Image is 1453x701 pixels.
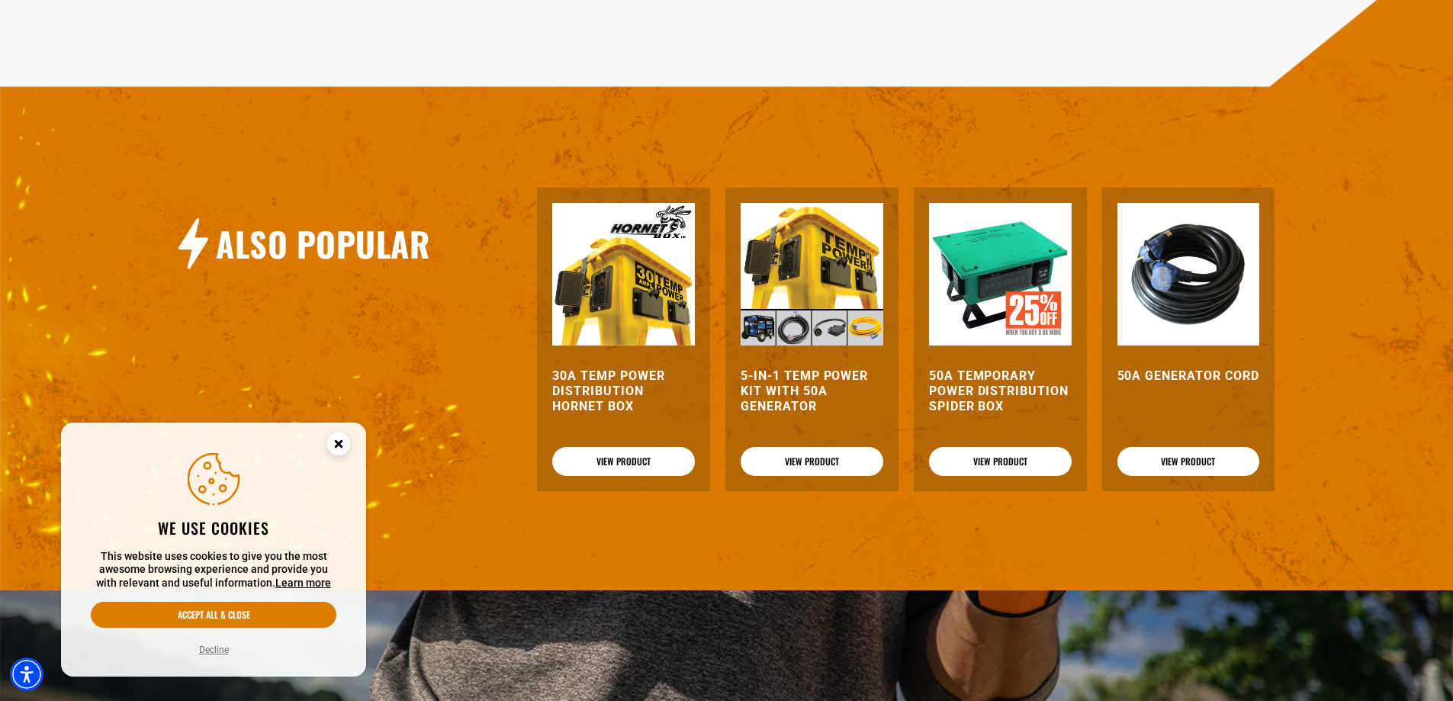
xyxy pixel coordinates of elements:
[216,222,429,265] h2: Also Popular
[929,447,1072,476] a: View Product
[275,577,331,589] a: This website uses cookies to give you the most awesome browsing experience and provide you with r...
[194,642,233,658] button: Decline
[552,368,695,414] a: 30A Temp Power Distribution Hornet Box
[552,203,695,346] img: 30A Temp Power Distribution Hornet Box
[552,447,695,476] a: View Product
[91,518,336,538] h2: We use cookies
[741,368,883,414] a: 5-in-1 Temp Power Kit with 50A Generator
[61,423,366,677] aside: Cookie Consent
[1117,203,1260,346] img: 50A Generator Cord
[929,368,1072,414] a: 50A Temporary Power Distribution Spider Box
[10,658,43,691] div: Accessibility Menu
[1117,368,1260,384] a: 50A Generator Cord
[91,602,336,628] button: Accept all & close
[91,550,336,590] p: This website uses cookies to give you the most awesome browsing experience and provide you with r...
[929,203,1072,346] img: 50A Temporary Power Distribution Spider Box
[741,203,883,346] img: 5-in-1 Temp Power Kit with 50A Generator
[311,423,366,470] button: Close this option
[741,447,883,476] a: View Product
[1117,447,1260,476] a: View Product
